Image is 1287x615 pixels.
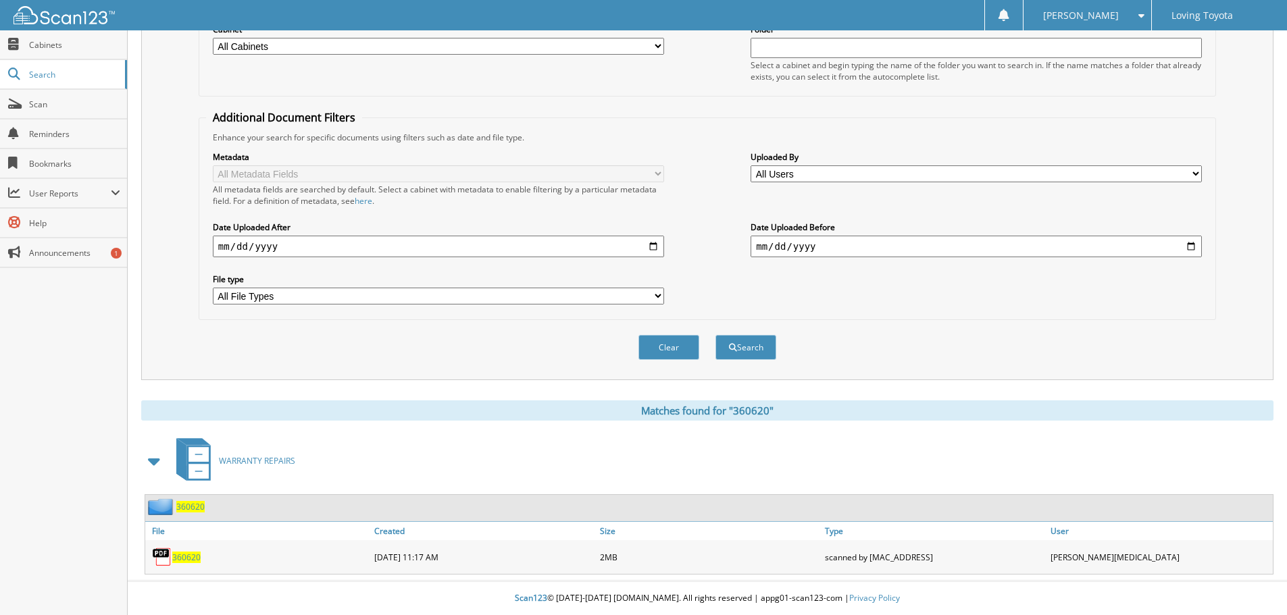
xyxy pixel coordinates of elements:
div: scanned by [MAC_ADDRESS] [822,543,1047,570]
a: Size [597,522,822,540]
span: Search [29,69,118,80]
a: Type [822,522,1047,540]
legend: Additional Document Filters [206,110,362,125]
a: 360620 [176,501,205,512]
img: folder2.png [148,498,176,515]
div: Select a cabinet and begin typing the name of the folder you want to search in. If the name match... [751,59,1202,82]
span: [PERSON_NAME] [1043,11,1119,20]
span: Help [29,217,120,229]
div: Matches found for "360620" [141,400,1273,421]
div: [PERSON_NAME][MEDICAL_DATA] [1047,543,1273,570]
div: Enhance your search for specific documents using filters such as date and file type. [206,132,1209,143]
span: Bookmarks [29,158,120,169]
span: Reminders [29,128,120,140]
div: All metadata fields are searched by default. Select a cabinet with metadata to enable filtering b... [213,184,664,207]
span: WARRANTY REPAIRS [219,455,295,466]
a: Created [371,522,597,540]
label: Date Uploaded Before [751,221,1202,233]
img: scan123-logo-white.svg [14,6,115,24]
label: Uploaded By [751,151,1202,163]
a: WARRANTY REPAIRS [168,434,295,487]
button: Search [715,335,776,360]
span: User Reports [29,188,111,199]
img: PDF.png [152,547,172,567]
span: Loving Toyota [1171,11,1233,20]
label: Metadata [213,151,664,163]
label: Date Uploaded After [213,221,664,233]
a: 360620 [172,552,201,563]
span: Cabinets [29,39,120,51]
div: © [DATE]-[DATE] [DOMAIN_NAME]. All rights reserved | appg01-scan123-com | [128,582,1287,615]
a: Privacy Policy [849,592,900,604]
div: [DATE] 11:17 AM [371,543,597,570]
label: File type [213,273,664,285]
div: 1 [111,248,122,259]
a: File [145,522,371,540]
input: end [751,236,1202,257]
span: Announcements [29,247,120,259]
a: User [1047,522,1273,540]
input: start [213,236,664,257]
button: Clear [638,335,699,360]
div: 2MB [597,543,822,570]
span: Scan [29,99,120,110]
span: Scan123 [515,592,547,604]
a: here [355,195,372,207]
